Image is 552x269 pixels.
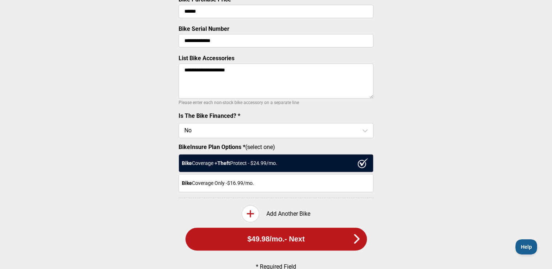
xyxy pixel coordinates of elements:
label: Bike Serial Number [179,25,229,32]
button: $49.98/mo.- Next [185,228,367,251]
span: /mo. [270,235,285,243]
div: Coverage Only - $16.99 /mo. [179,174,373,192]
label: (select one) [179,144,373,150]
iframe: Toggle Customer Support [515,239,537,254]
strong: BikeInsure Plan Options * [179,144,245,150]
strong: Bike [182,180,192,186]
label: List Bike Accessories [179,55,234,62]
strong: Theft [217,160,230,166]
label: Is The Bike Financed? * [179,112,240,119]
div: Coverage + Protect - $ 24.99 /mo. [179,154,373,172]
img: ux1sgP1Haf775SAghJI38DyDlYP+32lKFAAAAAElFTkSuQmCC [357,158,368,168]
strong: Bike [182,160,192,166]
div: Add Another Bike [179,205,373,222]
p: Please enter each non-stock bike accessory on a separate line [179,98,373,107]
